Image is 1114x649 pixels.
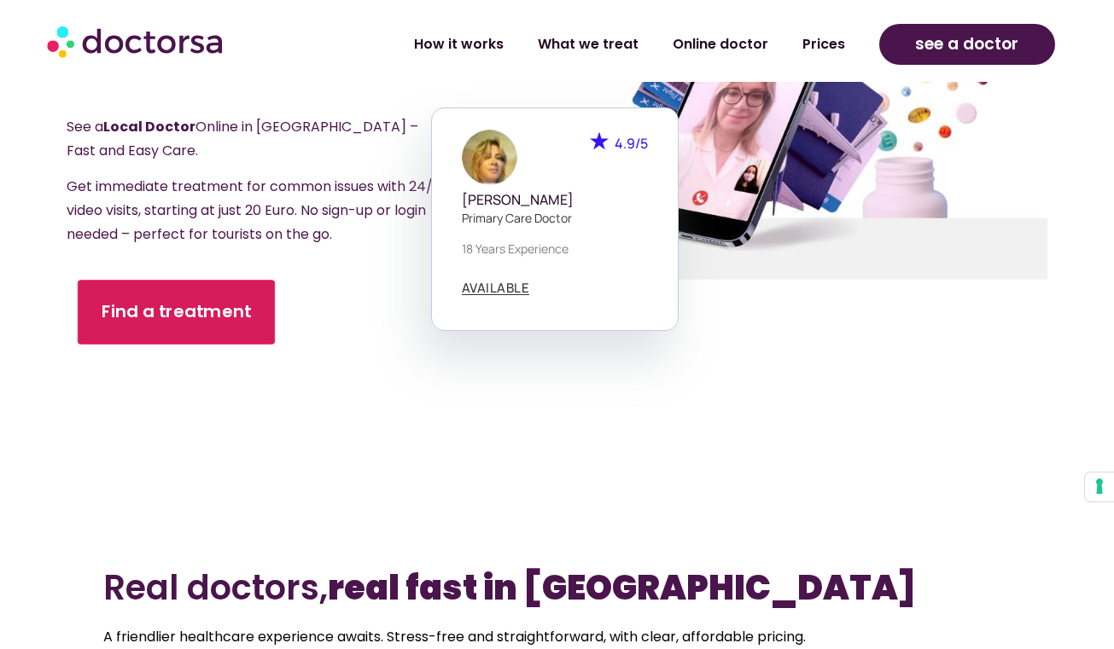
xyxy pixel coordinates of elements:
a: see a doctor [879,24,1055,65]
span: AVAILABLE [462,281,530,294]
a: Online doctor [656,25,785,64]
button: Your consent preferences for tracking technologies [1085,472,1114,501]
h5: [PERSON_NAME] [462,192,648,208]
nav: Menu [298,25,861,64]
b: real fast in [GEOGRAPHIC_DATA] [328,564,916,611]
h2: Real doctors, [103,567,1011,608]
a: AVAILABLE [462,281,530,295]
span: Get immediate treatment for common issues with 24/7 video visits, starting at just 20 Euro. No si... [67,177,441,244]
strong: Local Doctor [103,117,195,136]
span: Find a treatment [102,299,252,324]
p: 18 years experience [462,240,648,258]
p: Primary care doctor [462,209,648,227]
a: What we treat [521,25,656,64]
span: A friendlier healthcare experience awaits. Stress-free and straightforward, with clear, affordabl... [103,627,806,646]
span: see a doctor [915,31,1018,58]
a: Prices [785,25,862,64]
a: Find a treatment [78,280,275,345]
span: 4.9/5 [615,134,648,153]
iframe: Customer reviews powered by Trustpilot [105,492,1010,516]
span: See a Online in [GEOGRAPHIC_DATA] – Fast and Easy Care. [67,117,418,160]
a: How it works [397,25,521,64]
